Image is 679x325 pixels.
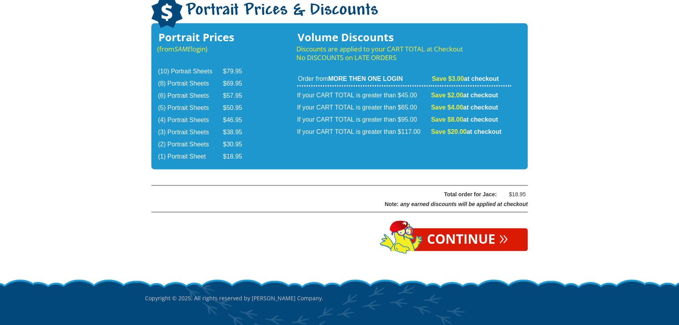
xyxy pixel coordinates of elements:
h3: Portrait Prices [157,33,253,42]
td: If your CART TOTAL is greater than $117.00 [297,126,430,138]
td: (1) Portrait Sheet [158,151,222,162]
div: $18.95 [502,190,526,199]
strong: at checkout [431,104,498,111]
td: (5) Portrait Sheets [158,102,222,114]
strong: at checkout [431,116,498,123]
div: Total order for Jace: [171,190,497,199]
p: Copyright © 2025. All rights reserved by [PERSON_NAME] Company. [145,278,534,318]
span: Save $20.00 [431,128,467,135]
td: If your CART TOTAL is greater than $65.00 [297,102,430,113]
span: » [499,233,508,241]
span: Save $4.00 [431,104,463,111]
td: (3) Portrait Sheets [158,127,222,138]
h3: Volume Discounts [296,33,512,42]
p: (from login) [157,45,253,53]
span: Save $8.00 [431,116,463,123]
strong: at checkout [431,128,501,135]
em: SAME [174,44,191,53]
td: (4) Portrait Sheets [158,115,222,126]
strong: MORE THEN ONE LOGIN [328,75,403,82]
td: $50.95 [223,102,252,114]
span: Note: [385,201,399,207]
strong: at checkout [431,92,498,99]
span: Save $2.00 [431,92,463,99]
td: $69.95 [223,78,252,89]
td: If your CART TOTAL is greater than $95.00 [297,114,430,126]
span: Save $3.00 [432,75,464,82]
td: $38.95 [223,127,252,138]
td: $46.95 [223,115,252,126]
td: (2) Portrait Sheets [158,139,222,150]
td: $79.95 [223,66,252,77]
td: $30.95 [223,139,252,150]
td: (6) Portrait Sheets [158,90,222,102]
td: $57.95 [223,90,252,102]
td: $18.95 [223,151,252,162]
td: Order from [297,75,430,86]
td: (10) Portrait Sheets [158,66,222,77]
span: any earned discounts will be applied at checkout [400,201,528,207]
td: If your CART TOTAL is greater than $45.00 [297,87,430,101]
a: Continue» [407,228,528,251]
strong: at checkout [432,75,499,82]
p: Discounts are applied to your CART TOTAL at Checkout No DISCOUNTS on LATE ORDERS [296,45,512,62]
td: (8) Portrait Sheets [158,78,222,89]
